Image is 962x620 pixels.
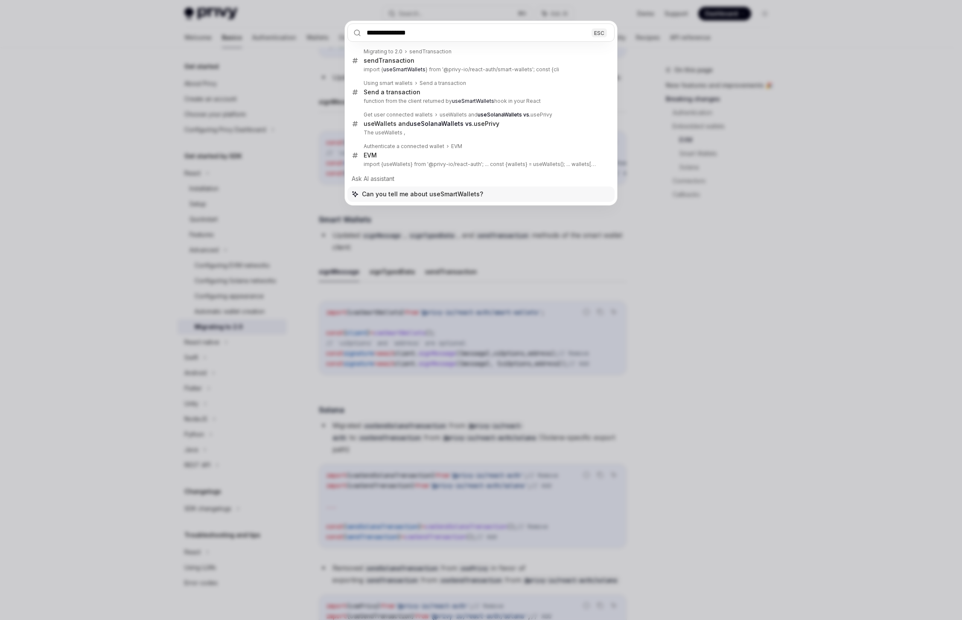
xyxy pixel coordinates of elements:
div: Send a transaction [364,88,420,96]
b: useSolanaWallets vs. [410,120,474,127]
div: sendTransaction [364,57,414,64]
p: function from the client returned by hook in your React [364,98,597,105]
div: Migrating to 2.0 [364,48,402,55]
div: EVM [364,151,377,159]
div: Get user connected wallets [364,111,433,118]
div: EVM [451,143,462,150]
div: Authenticate a connected wallet [364,143,444,150]
div: sendTransaction [409,48,452,55]
div: Ask AI assistant [347,171,615,186]
div: useWallets and usePrivy [440,111,552,118]
div: Send a transaction [420,80,466,87]
div: ESC [592,28,607,37]
p: import { } from '@privy-io/react-auth/smart-wallets'; const {cli [364,66,597,73]
b: useSmartWallets [383,66,426,73]
div: useWallets and usePrivy [364,120,499,128]
div: Using smart wallets [364,80,413,87]
p: import {useWallets} from '@privy-io/react-auth'; ... const {wallets} = useWallets(); ... wallets[0]. [364,161,597,168]
b: useSolanaWallets vs. [478,111,531,118]
span: Can you tell me about useSmartWallets? [362,190,483,198]
b: useSmartWallets [452,98,494,104]
p: The useWallets , [364,129,597,136]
